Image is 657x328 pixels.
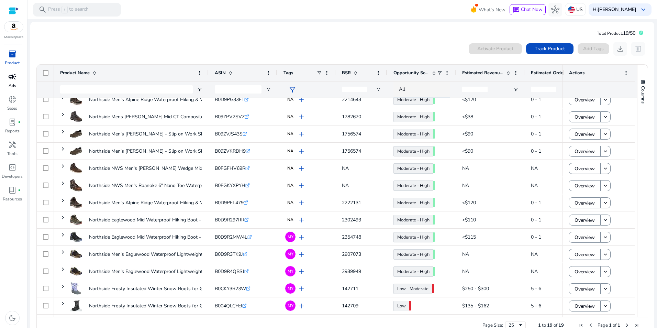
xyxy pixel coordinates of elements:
[8,118,16,126] span: lab_profile
[5,60,20,66] p: Product
[569,129,601,140] button: Overview
[575,248,595,262] span: Overview
[8,163,16,172] span: code_blocks
[575,282,595,296] span: Overview
[433,215,435,225] span: 62.93
[287,200,293,205] span: NA
[4,35,23,40] p: Marketplace
[38,6,47,14] span: search
[288,286,293,291] span: MY
[462,234,476,240] span: <$115
[393,266,433,277] a: Moderate - High
[531,268,538,275] span: NA
[297,164,305,173] span: add
[62,6,68,13] span: /
[462,217,476,223] span: <$110
[393,112,433,122] a: Moderate - High
[288,269,293,273] span: MY
[462,165,469,172] span: NA
[342,165,349,172] span: NA
[393,163,433,174] a: Moderate - High
[510,4,546,15] button: chatChat Now
[297,182,305,190] span: add
[433,112,435,121] span: 69.31
[288,86,297,94] span: filter_alt
[548,3,562,17] button: hub
[479,4,505,16] span: What's New
[462,285,489,292] span: $250 - $300
[215,303,242,309] span: B004QLCFEI
[393,181,433,191] a: Moderate - High
[569,163,601,174] button: Overview
[602,114,609,120] mat-icon: keyboard_arrow_down
[297,302,305,310] span: add
[569,232,601,243] button: Overview
[18,121,21,123] span: fiber_manual_record
[297,113,305,121] span: add
[342,131,361,137] span: 1756574
[531,285,541,292] span: 5 - 6
[531,217,541,223] span: 0 - 1
[575,162,595,176] span: Overview
[342,70,351,76] span: BSR
[18,189,21,192] span: fiber_manual_record
[393,198,433,208] a: Moderate - High
[215,285,246,292] span: B0CKY3R23W
[89,161,267,175] p: Northside NWS Men's [PERSON_NAME] Wedge Mid Waterproof Soft Toe leather...
[70,248,82,260] img: 41kvz-XcoQL._AC_US40_.jpg
[393,301,409,311] a: Low
[393,284,432,294] a: Low - Moderate
[215,199,244,206] span: B0D9PFL479
[588,322,593,328] div: Previous Page
[89,247,233,261] p: Northside Men's Eaglewood Waterproof Lightweight Hiking Shoe...
[89,178,247,193] p: Northside NWS Men's Roanoke 6" Nano Toe Waterproof Goodyear welt...
[215,85,261,94] input: ASIN Filter Input
[70,179,82,192] img: 41er1fa8mML._AC_US40_.jpg
[287,183,293,187] span: NA
[287,132,293,136] span: NA
[5,128,20,134] p: Reports
[215,268,244,275] span: B0D9R4QBSJ
[462,96,476,103] span: <$120
[602,131,609,137] mat-icon: keyboard_arrow_down
[598,6,636,13] b: [PERSON_NAME]
[4,22,23,32] img: amazon.svg
[531,148,541,154] span: 0 - 1
[640,86,646,103] span: Columns
[215,234,247,240] span: B0D9R2MW4L
[297,233,305,241] span: add
[575,299,595,313] span: Overview
[433,250,435,259] span: 66.19
[283,70,293,76] span: Tags
[393,129,433,139] a: Moderate - High
[215,113,245,120] span: B09ZPV2SVZ
[578,322,584,328] div: First Page
[297,199,305,207] span: add
[70,196,82,209] img: 41Ia9eYyo4L._AC_US40_.jpg
[513,87,519,92] button: Open Filter Menu
[575,179,595,193] span: Overview
[89,144,252,158] p: Northside Men's [PERSON_NAME] - Slip on Work Shoes. All-Day Memory...
[288,252,293,256] span: MY
[462,148,473,154] span: <$90
[531,113,541,120] span: 0 - 1
[569,300,601,311] button: Overview
[342,148,361,154] span: 1756574
[297,250,305,259] span: add
[531,70,572,76] span: Estimated Orders/Day
[70,145,82,157] img: 31xJ9etzF2L._AC_US40_.jpg
[602,269,609,275] mat-icon: keyboard_arrow_down
[215,251,243,258] span: B0D9R3TK9J
[287,97,293,101] span: NA
[433,198,435,207] span: 64.43
[8,141,16,149] span: handyman
[70,93,82,106] img: 41Ia9eYyo4L._AC_US40_.jpg
[602,148,609,154] mat-icon: keyboard_arrow_down
[297,285,305,293] span: add
[462,131,473,137] span: <$90
[569,249,601,260] button: Overview
[531,182,538,189] span: NA
[342,268,361,275] span: 2939949
[287,114,293,119] span: NA
[602,251,609,258] mat-icon: keyboard_arrow_down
